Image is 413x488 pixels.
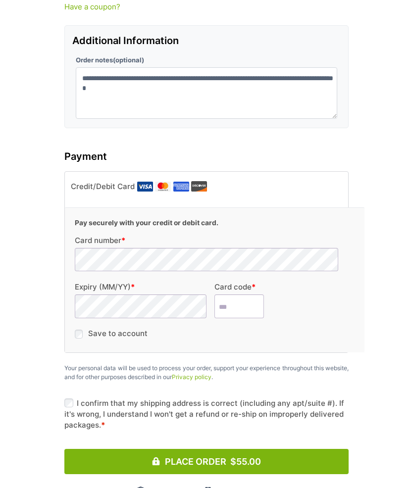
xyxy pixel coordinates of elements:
[71,179,330,194] label: Credit/Debit Card
[113,56,144,64] span: (optional)
[64,398,73,407] input: I confirm that my shipping address is correct (including any apt/suite #). If it's wrong, I under...
[173,182,189,192] img: Amex
[75,237,326,244] label: Card number
[64,398,349,431] label: I confirm that my shipping address is correct (including any apt/suite #). If it's wrong, I under...
[191,181,207,192] img: Discover
[101,420,105,430] abbr: required
[75,283,201,291] label: Expiry (MM/YY)
[76,57,337,63] label: Order notes
[172,373,211,381] a: Privacy policy
[64,364,349,382] p: Your personal data will be used to process your order, support your experience throughout this we...
[88,329,148,338] label: Save to account
[64,449,349,474] button: Place Order $55.00
[214,283,340,291] label: Card code
[64,1,349,13] a: Have a coupon?
[155,182,171,192] img: Mastercard
[64,149,349,164] h3: Payment
[137,182,153,192] img: Visa
[75,219,218,227] b: Pay securely with your credit or debit card.
[72,33,341,48] h3: Additional Information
